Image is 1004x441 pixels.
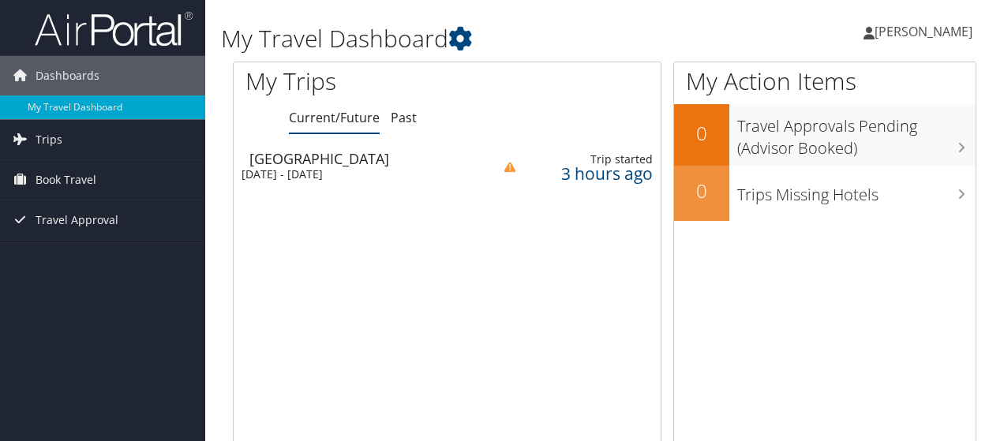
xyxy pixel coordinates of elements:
[221,22,732,55] h1: My Travel Dashboard
[36,56,99,95] span: Dashboards
[674,65,976,98] h1: My Action Items
[289,109,380,126] a: Current/Future
[674,104,976,165] a: 0Travel Approvals Pending (Advisor Booked)
[737,176,976,206] h3: Trips Missing Hotels
[674,166,976,221] a: 0Trips Missing Hotels
[245,65,471,98] h1: My Trips
[249,151,476,166] div: [GEOGRAPHIC_DATA]
[242,167,468,181] div: [DATE] - [DATE]
[674,120,729,147] h2: 0
[504,162,516,174] img: alert-flat-solid-caution.png
[531,166,653,181] div: 3 hours ago
[875,23,972,40] span: [PERSON_NAME]
[531,152,653,166] div: Trip started
[864,8,988,55] a: [PERSON_NAME]
[737,107,976,159] h3: Travel Approvals Pending (Advisor Booked)
[391,109,417,126] a: Past
[674,178,729,204] h2: 0
[36,120,62,159] span: Trips
[36,160,96,200] span: Book Travel
[35,10,193,47] img: airportal-logo.png
[36,200,118,240] span: Travel Approval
